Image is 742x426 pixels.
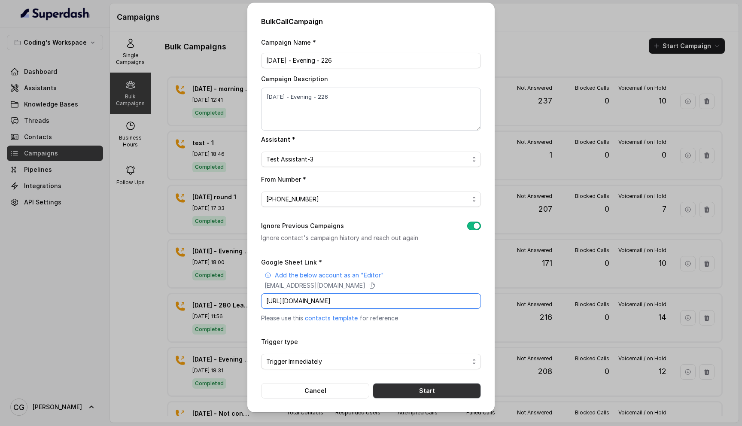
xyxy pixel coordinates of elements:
[261,192,481,207] button: [PHONE_NUMBER]
[373,383,481,399] button: Start
[266,154,469,164] span: Test Assistant-3
[261,75,328,82] label: Campaign Description
[266,194,469,204] span: [PHONE_NUMBER]
[275,271,384,280] p: Add the below account as an "Editor"
[261,152,481,167] button: Test Assistant-3
[266,356,469,367] span: Trigger Immediately
[261,233,453,243] p: Ignore contact's campaign history and reach out again
[265,281,365,290] p: [EMAIL_ADDRESS][DOMAIN_NAME]
[261,136,295,143] label: Assistant *
[261,338,298,345] label: Trigger type
[261,176,306,183] label: From Number *
[261,16,481,27] h2: Bulk Call Campaign
[305,314,358,322] a: contacts template
[261,314,481,323] p: Please use this for reference
[261,354,481,369] button: Trigger Immediately
[261,221,344,231] label: Ignore Previous Campaigns
[261,383,369,399] button: Cancel
[261,259,322,266] label: Google Sheet Link *
[261,39,316,46] label: Campaign Name *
